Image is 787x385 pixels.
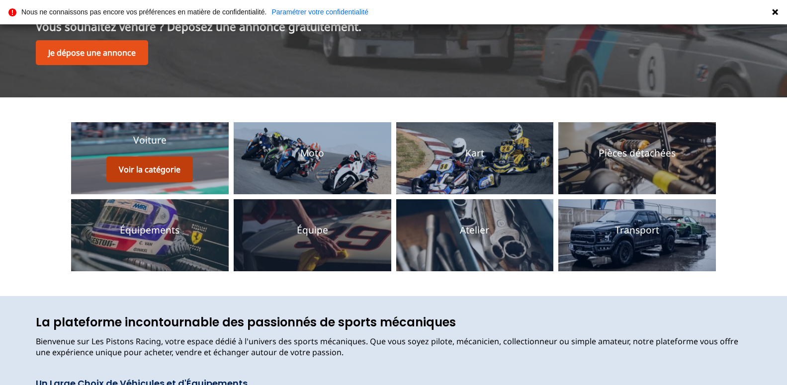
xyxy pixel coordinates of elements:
[36,313,752,331] h1: La plateforme incontournable des passionnés de sports mécaniques
[271,8,368,15] a: Paramétrer votre confidentialité
[460,224,489,237] p: Atelier
[297,224,328,237] p: Équipe
[615,224,659,237] p: Transport
[558,199,716,271] a: TransportTransport
[36,40,148,65] a: Je dépose une annonce
[234,122,391,194] a: MotoMoto
[396,122,554,194] a: KartKart
[71,122,229,194] a: VoitureVoir la catégorieVoiture
[133,134,167,147] p: Voiture
[71,199,229,271] a: ÉquipementsÉquipements
[396,199,554,271] a: AtelierAtelier
[599,147,676,160] p: Pièces détachées
[36,336,752,358] p: Bienvenue sur Les Pistons Racing, votre espace dédié à l'univers des sports mécaniques. Que vous ...
[558,122,716,194] a: Pièces détachéesPièces détachées
[234,199,391,271] a: ÉquipeÉquipe
[300,147,324,160] p: Moto
[465,147,484,160] p: Kart
[106,156,193,182] button: Voir la catégorie
[21,8,266,15] p: Nous ne connaissons pas encore vos préférences en matière de confidentialité.
[120,224,179,237] p: Équipements
[36,19,752,34] p: Vous souhaitez vendre ? Déposez une annonce gratuitement.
